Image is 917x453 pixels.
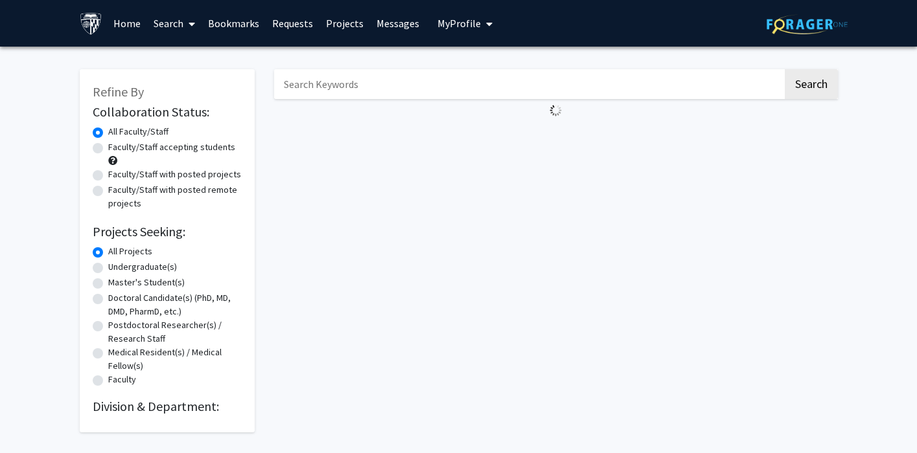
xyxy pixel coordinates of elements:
a: Messages [370,1,426,46]
label: Medical Resident(s) / Medical Fellow(s) [108,346,242,373]
img: Loading [544,99,567,122]
nav: Page navigation [274,122,838,151]
button: Search [785,69,838,99]
span: Refine By [93,83,144,100]
label: Doctoral Candidate(s) (PhD, MD, DMD, PharmD, etc.) [108,291,242,318]
label: All Projects [108,245,152,258]
a: Projects [319,1,370,46]
iframe: Chat [10,395,55,443]
h2: Projects Seeking: [93,224,242,239]
label: Faculty [108,373,136,386]
a: Bookmarks [202,1,266,46]
img: ForagerOne Logo [767,14,848,34]
h2: Division & Department: [93,399,242,414]
span: My Profile [437,17,481,30]
a: Home [107,1,147,46]
label: Master's Student(s) [108,276,185,289]
h2: Collaboration Status: [93,104,242,120]
label: Undergraduate(s) [108,260,177,274]
a: Requests [266,1,319,46]
input: Search Keywords [274,69,783,99]
a: Search [147,1,202,46]
label: Faculty/Staff with posted remote projects [108,183,242,210]
label: Faculty/Staff accepting students [108,140,235,154]
label: Faculty/Staff with posted projects [108,168,241,181]
label: Postdoctoral Researcher(s) / Research Staff [108,318,242,346]
label: All Faculty/Staff [108,125,168,138]
img: Johns Hopkins University Logo [80,12,102,35]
